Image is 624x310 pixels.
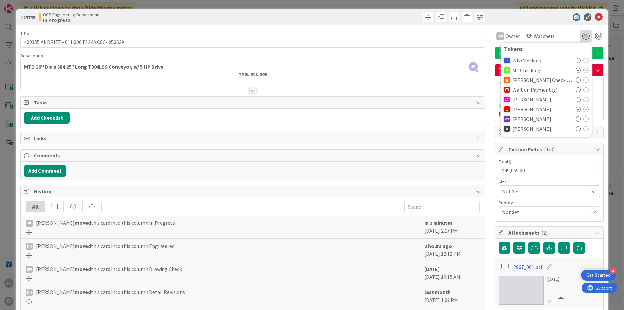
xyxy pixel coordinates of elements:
b: moved [75,220,91,226]
b: In Progress [43,17,100,22]
label: Total $ [499,159,511,165]
span: [PERSON_NAME] this card into this column Engineered [36,242,175,250]
div: Size [499,180,600,184]
span: ( 2 ) [541,229,548,236]
div: Priority [499,200,600,205]
div: [DATE] 2:17 PM [424,219,480,235]
span: [PERSON_NAME] [513,97,551,102]
a: 2967_001.pdf [513,263,543,271]
span: Description [20,53,43,59]
strong: MTO 16'' Dia x 384.25" Long T304LSS Conveyor, w/ 5 HP Drive [24,63,163,70]
span: Attachments [508,229,591,236]
span: [PERSON_NAME] [513,106,551,112]
button: Add Checklist [24,112,70,124]
span: Not Set [502,208,585,217]
span: Actual Dates [499,102,600,109]
span: Wait on Payment [513,87,551,93]
span: Tasks [34,99,473,106]
div: [DATE] [547,276,566,283]
span: [DATE] [499,110,514,117]
span: [PERSON_NAME] [513,126,551,132]
span: Custom Fields [508,145,591,153]
div: [DATE] 10:15 AM [424,265,480,281]
span: Watchers [534,32,555,40]
span: Not Set [502,187,585,196]
span: Links [34,134,473,142]
span: ID [20,13,36,21]
div: DH [26,243,33,250]
b: [DATE] [424,266,440,272]
div: Get Started [586,272,611,278]
span: Support [14,1,30,9]
div: [DATE] 1:09 PM [424,288,480,304]
div: BW [26,266,33,273]
button: Add Comment [24,165,66,177]
b: moved [75,243,91,249]
span: Owner [505,32,520,40]
div: BW [496,32,504,40]
div: DH [26,289,33,296]
input: type card name here... [20,36,485,48]
span: ( 1/3 ) [544,146,555,153]
div: 4 [610,268,616,274]
label: Title [20,30,29,36]
span: JK [469,62,478,71]
strong: TAG: 011.000 [239,71,267,77]
b: moved [75,266,91,272]
span: Comments [34,152,473,159]
span: [PERSON_NAME] this card into this column Detail Revisions [36,288,185,296]
span: MJ Checking [513,67,540,73]
b: moved [75,289,91,295]
div: All [26,201,45,212]
span: OCS Engineering Department [43,12,100,17]
b: 5735 [25,14,36,20]
b: 2 hours ago [424,243,452,249]
div: Download [547,296,554,304]
span: [PERSON_NAME] Checking [513,77,572,83]
span: [PERSON_NAME] this card into this column In Progress [36,219,175,227]
span: History [34,187,473,195]
div: Tokens [504,46,589,52]
div: [DATE] 12:12 PM [424,242,480,258]
span: [PERSON_NAME] [513,116,551,122]
b: last month [424,289,451,295]
input: Search... [404,201,480,212]
span: WB Checking [513,58,541,63]
span: Planned Dates [499,80,600,87]
b: in 3 minutes [424,220,453,226]
div: JK [26,220,33,227]
span: [PERSON_NAME] this card into this column Drawing Check [36,265,182,273]
div: Open Get Started checklist, remaining modules: 4 [581,270,616,281]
